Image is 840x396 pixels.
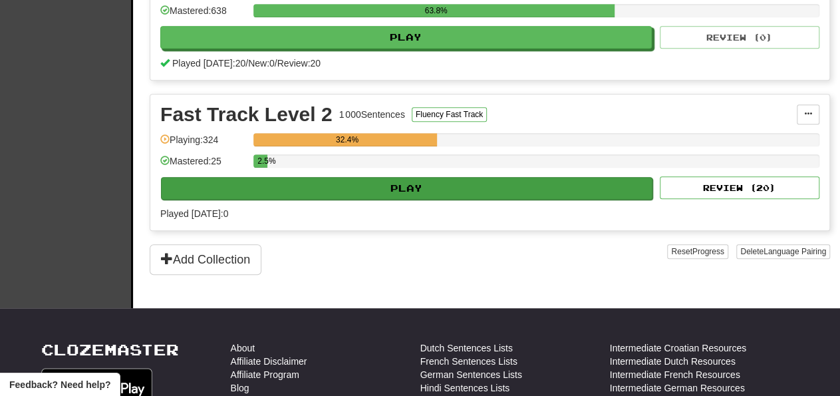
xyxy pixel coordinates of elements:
[764,247,826,256] span: Language Pairing
[667,244,728,259] button: ResetProgress
[231,381,249,395] a: Blog
[160,154,247,176] div: Mastered: 25
[275,58,277,69] span: /
[420,381,510,395] a: Hindi Sentences Lists
[172,58,245,69] span: Played [DATE]: 20
[412,107,487,122] button: Fluency Fast Track
[231,355,307,368] a: Affiliate Disclaimer
[248,58,275,69] span: New: 0
[245,58,248,69] span: /
[660,26,819,49] button: Review (0)
[9,378,110,391] span: Open feedback widget
[420,368,522,381] a: German Sentences Lists
[231,368,299,381] a: Affiliate Program
[610,381,745,395] a: Intermediate German Resources
[277,58,321,69] span: Review: 20
[420,355,517,368] a: French Sentences Lists
[660,176,819,199] button: Review (20)
[610,341,746,355] a: Intermediate Croatian Resources
[257,154,267,168] div: 2.5%
[257,133,436,146] div: 32.4%
[339,108,405,121] div: 1 000 Sentences
[610,355,736,368] a: Intermediate Dutch Resources
[736,244,830,259] button: DeleteLanguage Pairing
[160,4,247,26] div: Mastered: 638
[160,26,652,49] button: Play
[160,133,247,155] div: Playing: 324
[692,247,724,256] span: Progress
[610,368,740,381] a: Intermediate French Resources
[160,104,333,124] div: Fast Track Level 2
[257,4,615,17] div: 63.8%
[41,341,179,358] a: Clozemaster
[420,341,513,355] a: Dutch Sentences Lists
[160,208,228,219] span: Played [DATE]: 0
[161,177,652,200] button: Play
[150,244,261,275] button: Add Collection
[231,341,255,355] a: About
